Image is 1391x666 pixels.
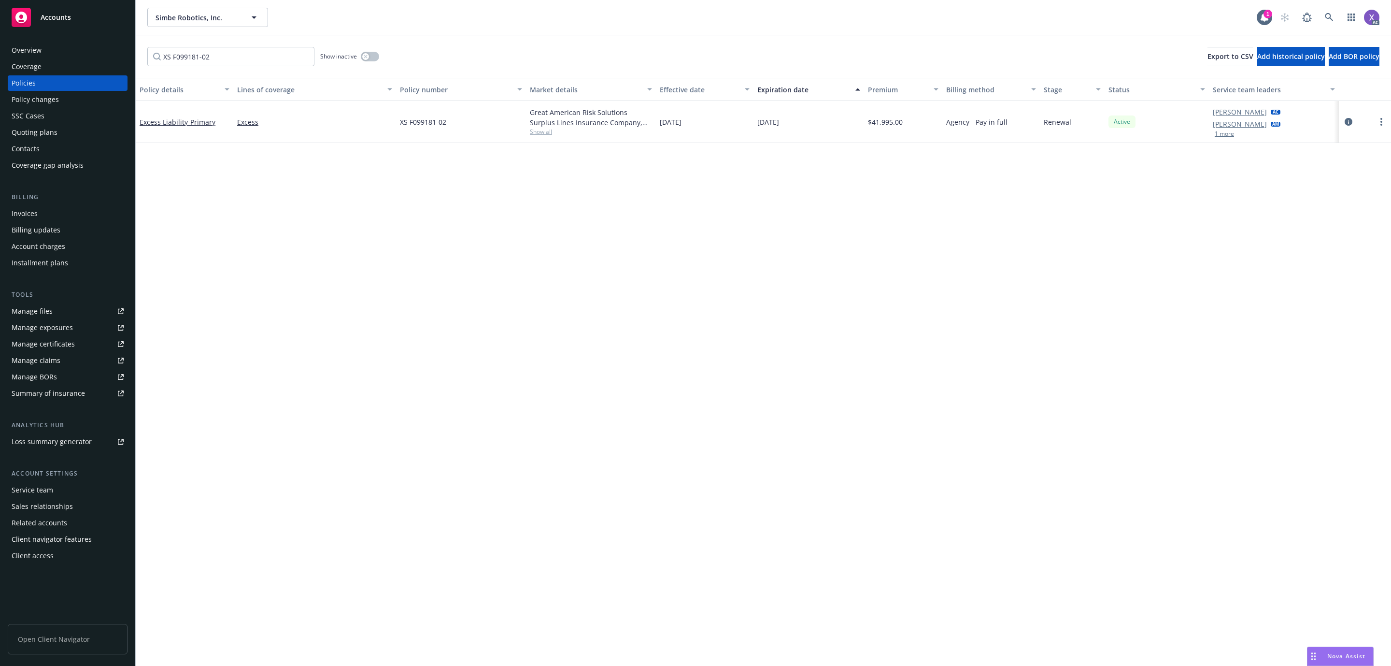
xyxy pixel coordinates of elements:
span: Active [1112,117,1132,126]
div: Sales relationships [12,499,73,514]
span: Renewal [1044,117,1071,127]
div: SSC Cases [12,108,44,124]
a: Policies [8,75,128,91]
button: Policy number [396,78,526,101]
div: Manage files [12,304,53,319]
a: Billing updates [8,222,128,238]
div: Coverage [12,59,42,74]
div: Tools [8,290,128,300]
span: - Primary [188,117,215,127]
a: [PERSON_NAME] [1213,107,1267,117]
div: Policy details [140,85,219,95]
div: Service team leaders [1213,85,1324,95]
div: Service team [12,482,53,498]
a: Accounts [8,4,128,31]
a: Related accounts [8,515,128,531]
a: more [1376,116,1387,128]
div: Billing method [946,85,1025,95]
button: Status [1105,78,1208,101]
a: Coverage gap analysis [8,158,128,173]
button: Market details [526,78,656,101]
div: Billing updates [12,222,60,238]
a: Summary of insurance [8,386,128,401]
div: Quoting plans [12,125,57,140]
div: Coverage gap analysis [12,158,84,173]
div: Installment plans [12,255,68,271]
div: Summary of insurance [12,386,85,401]
div: Loss summary generator [12,434,92,449]
span: Show inactive [320,52,357,60]
a: Service team [8,482,128,498]
span: Show all [530,128,652,136]
a: [PERSON_NAME] [1213,119,1267,129]
a: Client navigator features [8,532,128,547]
div: Related accounts [12,515,67,531]
div: Status [1108,85,1194,95]
a: Report a Bug [1297,8,1317,27]
button: Stage [1040,78,1105,101]
div: Policies [12,75,36,91]
a: Quoting plans [8,125,128,140]
button: Add historical policy [1257,47,1325,66]
button: Nova Assist [1307,647,1374,666]
div: Account charges [12,239,65,254]
div: Premium [868,85,928,95]
a: Coverage [8,59,128,74]
span: Nova Assist [1327,652,1365,660]
a: Sales relationships [8,499,128,514]
img: photo [1364,10,1379,25]
span: Manage exposures [8,320,128,335]
div: Expiration date [757,85,850,95]
a: Switch app [1342,8,1361,27]
div: Policy changes [12,92,59,107]
div: Market details [530,85,641,95]
div: Manage exposures [12,320,73,335]
a: Invoices [8,206,128,221]
a: SSC Cases [8,108,128,124]
div: Client navigator features [12,532,92,547]
span: Open Client Navigator [8,624,128,654]
div: Manage BORs [12,369,57,385]
button: Add BOR policy [1329,47,1379,66]
a: Search [1320,8,1339,27]
button: Premium [864,78,942,101]
a: Client access [8,548,128,564]
button: Service team leaders [1209,78,1339,101]
a: Start snowing [1275,8,1294,27]
button: Effective date [656,78,753,101]
a: circleInformation [1343,116,1354,128]
a: Manage files [8,304,128,319]
div: Lines of coverage [237,85,382,95]
button: Simbe Robotics, Inc. [147,8,268,27]
button: Expiration date [753,78,864,101]
div: Manage certificates [12,336,75,352]
div: Client access [12,548,54,564]
div: Drag to move [1307,647,1320,666]
a: Manage certificates [8,336,128,352]
a: Manage claims [8,353,128,368]
div: Manage claims [12,353,60,368]
div: Effective date [660,85,739,95]
a: Account charges [8,239,128,254]
span: Export to CSV [1207,52,1253,61]
div: 1 [1263,10,1272,18]
a: Contacts [8,141,128,157]
button: Lines of coverage [233,78,396,101]
span: Add BOR policy [1329,52,1379,61]
span: Accounts [41,14,71,21]
a: Excess Liability [140,117,215,127]
div: Overview [12,43,42,58]
button: Billing method [942,78,1040,101]
span: XS F099181-02 [400,117,446,127]
span: $41,995.00 [868,117,903,127]
div: Invoices [12,206,38,221]
button: Policy details [136,78,233,101]
div: Contacts [12,141,40,157]
button: Export to CSV [1207,47,1253,66]
div: Stage [1044,85,1091,95]
span: [DATE] [757,117,779,127]
a: Overview [8,43,128,58]
a: Policy changes [8,92,128,107]
div: Account settings [8,469,128,478]
a: Installment plans [8,255,128,271]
